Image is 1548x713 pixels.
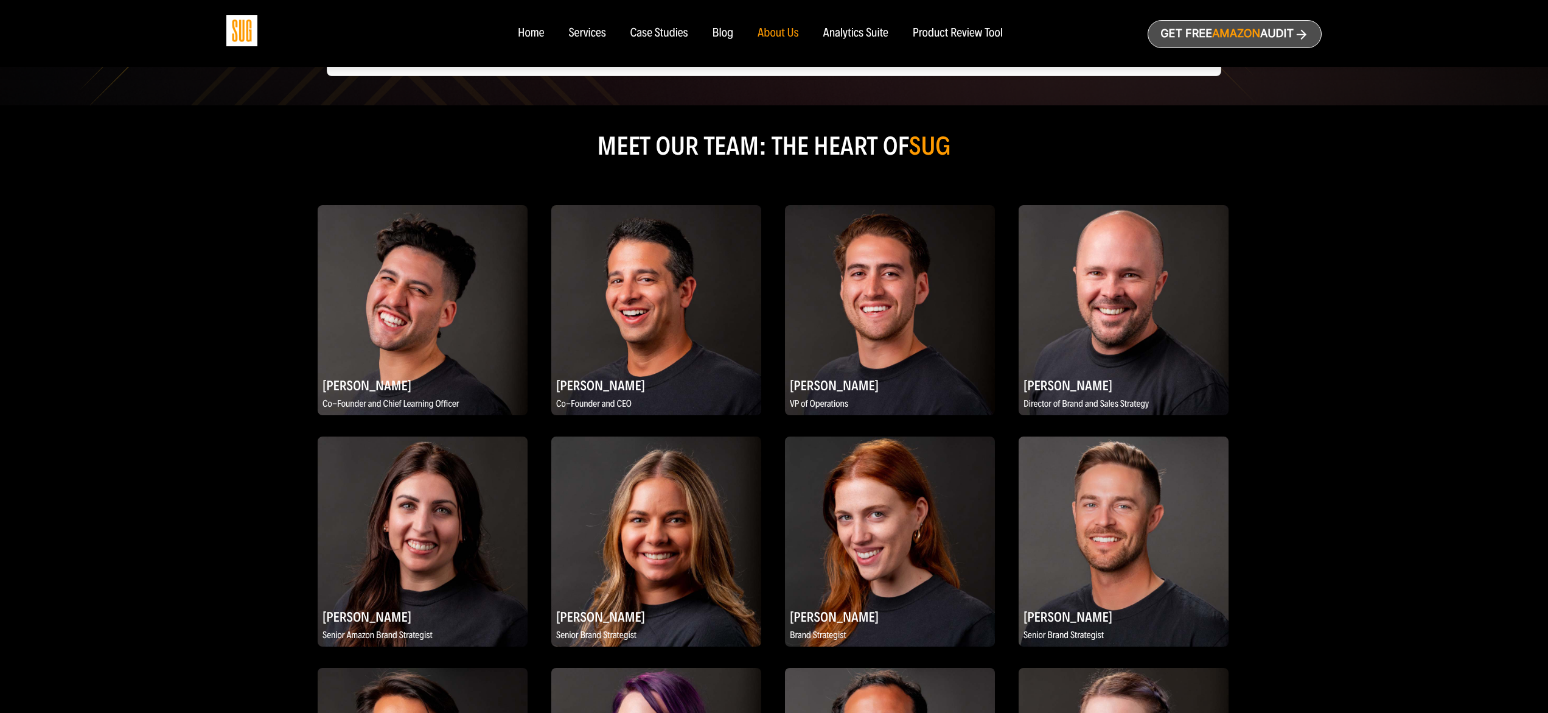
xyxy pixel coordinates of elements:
[1019,397,1229,412] p: Director of Brand and Sales Strategy
[318,373,528,397] h2: [PERSON_NAME]
[1019,437,1229,647] img: Scott Ptaszynski, Senior Brand Strategist
[551,437,761,647] img: Katie Ritterbush, Senior Brand Strategist
[551,628,761,644] p: Senior Brand Strategist
[785,205,995,415] img: Marco Tejada, VP of Operations
[1019,628,1229,644] p: Senior Brand Strategist
[1019,605,1229,628] h2: [PERSON_NAME]
[318,205,528,415] img: Daniel Tejada, Co-Founder and Chief Learning Officer
[1148,20,1322,48] a: Get freeAmazonAudit
[785,373,995,397] h2: [PERSON_NAME]
[551,397,761,412] p: Co-Founder and CEO
[823,27,888,40] a: Analytics Suite
[226,15,257,46] img: Sug
[909,130,951,161] span: SUG
[913,27,1003,40] a: Product Review Tool
[1019,373,1229,397] h2: [PERSON_NAME]
[318,605,528,628] h2: [PERSON_NAME]
[630,27,688,40] a: Case Studies
[713,27,734,40] a: Blog
[551,605,761,628] h2: [PERSON_NAME]
[785,437,995,647] img: Emily Kozel, Brand Strategist
[785,628,995,644] p: Brand Strategist
[785,605,995,628] h2: [PERSON_NAME]
[318,397,528,412] p: Co-Founder and Chief Learning Officer
[568,27,605,40] a: Services
[318,628,528,644] p: Senior Amazon Brand Strategist
[758,27,799,40] a: About Us
[1212,27,1260,40] span: Amazon
[1019,205,1229,415] img: Brett Vetter, Director of Brand and Sales Strategy
[551,205,761,415] img: Evan Kesner, Co-Founder and CEO
[551,373,761,397] h2: [PERSON_NAME]
[518,27,544,40] a: Home
[318,437,528,647] img: Meridith Andrew, Senior Amazon Brand Strategist
[785,397,995,412] p: VP of Operations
